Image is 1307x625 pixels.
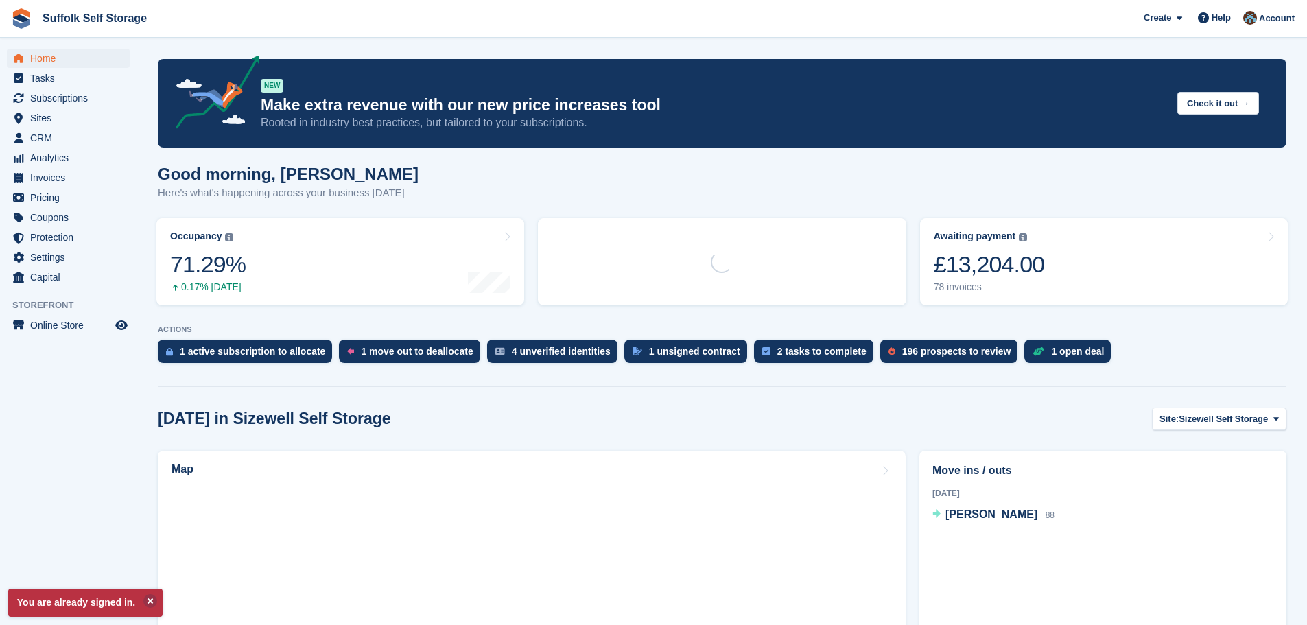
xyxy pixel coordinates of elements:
[624,340,754,370] a: 1 unsigned contract
[30,228,113,247] span: Protection
[487,340,624,370] a: 4 unverified identities
[1152,408,1286,430] button: Site: Sizewell Self Storage
[339,340,486,370] a: 1 move out to deallocate
[30,268,113,287] span: Capital
[762,347,770,355] img: task-75834270c22a3079a89374b754ae025e5fb1db73e45f91037f5363f120a921f8.svg
[934,231,1016,242] div: Awaiting payment
[7,148,130,167] a: menu
[158,340,339,370] a: 1 active subscription to allocate
[7,49,130,68] a: menu
[30,128,113,148] span: CRM
[158,165,419,183] h1: Good morning, [PERSON_NAME]
[1051,346,1104,357] div: 1 open deal
[1019,233,1027,241] img: icon-info-grey-7440780725fd019a000dd9b08b2336e03edf1995a4989e88bcd33f0948082b44.svg
[30,188,113,207] span: Pricing
[1033,346,1044,356] img: deal-1b604bf984904fb50ccaf53a9ad4b4a5d6e5aea283cecdc64d6e3604feb123c2.svg
[754,340,880,370] a: 2 tasks to complete
[934,281,1045,293] div: 78 invoices
[30,89,113,108] span: Subscriptions
[777,346,867,357] div: 2 tasks to complete
[1144,11,1171,25] span: Create
[30,49,113,68] span: Home
[166,347,173,356] img: active_subscription_to_allocate_icon-d502201f5373d7db506a760aba3b589e785aa758c864c3986d89f69b8ff3...
[7,128,130,148] a: menu
[7,208,130,227] a: menu
[172,463,193,475] h2: Map
[7,248,130,267] a: menu
[156,218,524,305] a: Occupancy 71.29% 0.17% [DATE]
[495,347,505,355] img: verify_identity-adf6edd0f0f0b5bbfe63781bf79b02c33cf7c696d77639b501bdc392416b5a36.svg
[347,347,354,355] img: move_outs_to_deallocate_icon-f764333ba52eb49d3ac5e1228854f67142a1ed5810a6f6cc68b1a99e826820c5.svg
[649,346,740,357] div: 1 unsigned contract
[920,218,1288,305] a: Awaiting payment £13,204.00 78 invoices
[932,462,1273,479] h2: Move ins / outs
[30,69,113,88] span: Tasks
[11,8,32,29] img: stora-icon-8386f47178a22dfd0bd8f6a31ec36ba5ce8667c1dd55bd0f319d3a0aa187defe.svg
[932,487,1273,499] div: [DATE]
[7,108,130,128] a: menu
[1243,11,1257,25] img: Lisa Furneaux
[261,115,1166,130] p: Rooted in industry best practices, but tailored to your subscriptions.
[880,340,1025,370] a: 196 prospects to review
[261,95,1166,115] p: Make extra revenue with our new price increases tool
[902,346,1011,357] div: 196 prospects to review
[30,108,113,128] span: Sites
[158,410,391,428] h2: [DATE] in Sizewell Self Storage
[30,248,113,267] span: Settings
[932,506,1055,524] a: [PERSON_NAME] 88
[30,168,113,187] span: Invoices
[1179,412,1268,426] span: Sizewell Self Storage
[361,346,473,357] div: 1 move out to deallocate
[7,316,130,335] a: menu
[1259,12,1295,25] span: Account
[158,185,419,201] p: Here's what's happening across your business [DATE]
[1159,412,1179,426] span: Site:
[1177,92,1259,115] button: Check it out →
[888,347,895,355] img: prospect-51fa495bee0391a8d652442698ab0144808aea92771e9ea1ae160a38d050c398.svg
[225,233,233,241] img: icon-info-grey-7440780725fd019a000dd9b08b2336e03edf1995a4989e88bcd33f0948082b44.svg
[945,508,1037,520] span: [PERSON_NAME]
[1212,11,1231,25] span: Help
[7,188,130,207] a: menu
[170,231,222,242] div: Occupancy
[170,250,246,279] div: 71.29%
[7,89,130,108] a: menu
[30,148,113,167] span: Analytics
[512,346,611,357] div: 4 unverified identities
[170,281,246,293] div: 0.17% [DATE]
[30,208,113,227] span: Coupons
[113,317,130,333] a: Preview store
[37,7,152,30] a: Suffolk Self Storage
[12,298,137,312] span: Storefront
[164,56,260,134] img: price-adjustments-announcement-icon-8257ccfd72463d97f412b2fc003d46551f7dbcb40ab6d574587a9cd5c0d94...
[7,69,130,88] a: menu
[8,589,163,617] p: You are already signed in.
[30,316,113,335] span: Online Store
[180,346,325,357] div: 1 active subscription to allocate
[158,325,1286,334] p: ACTIONS
[1046,510,1055,520] span: 88
[1024,340,1118,370] a: 1 open deal
[261,79,283,93] div: NEW
[934,250,1045,279] div: £13,204.00
[633,347,642,355] img: contract_signature_icon-13c848040528278c33f63329250d36e43548de30e8caae1d1a13099fd9432cc5.svg
[7,268,130,287] a: menu
[7,228,130,247] a: menu
[7,168,130,187] a: menu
